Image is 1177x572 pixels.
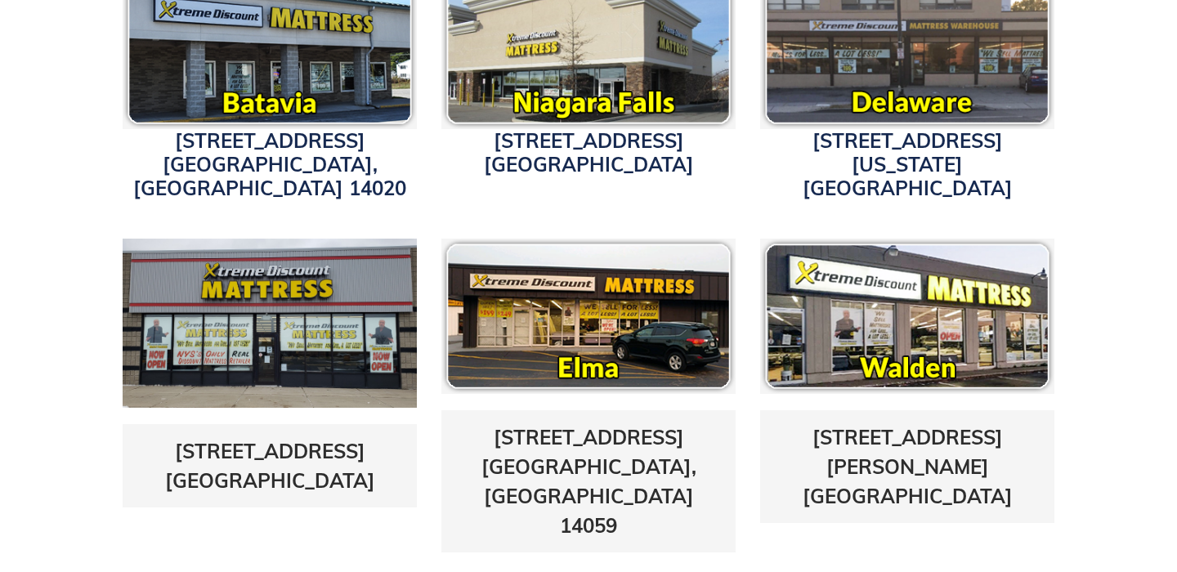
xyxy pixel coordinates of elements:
img: transit-store-photo2-1642015179745.jpg [123,239,417,408]
a: [STREET_ADDRESS][GEOGRAPHIC_DATA], [GEOGRAPHIC_DATA] 14020 [133,128,406,200]
img: pf-16118c81--waldenicon.png [760,239,1054,394]
a: [STREET_ADDRESS][US_STATE][GEOGRAPHIC_DATA] [803,128,1013,200]
a: [STREET_ADDRESS][GEOGRAPHIC_DATA] [484,128,694,177]
img: pf-8166afa1--elmaicon.png [441,239,736,394]
a: [STREET_ADDRESS][PERSON_NAME][GEOGRAPHIC_DATA] [803,425,1013,508]
a: [STREET_ADDRESS][GEOGRAPHIC_DATA], [GEOGRAPHIC_DATA] 14059 [481,425,696,538]
a: [STREET_ADDRESS][GEOGRAPHIC_DATA] [165,439,375,493]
